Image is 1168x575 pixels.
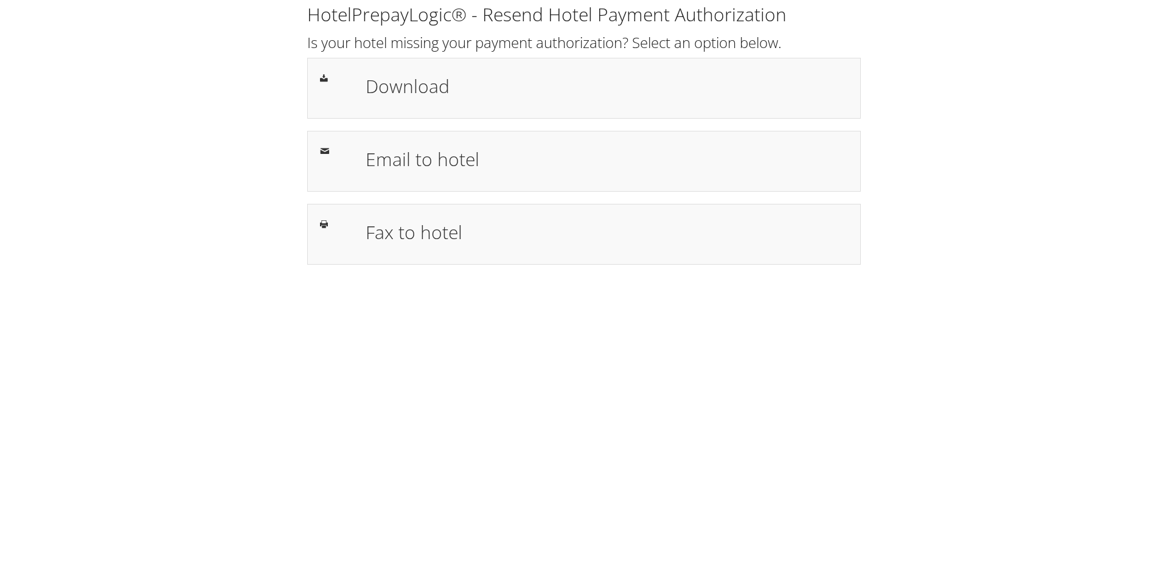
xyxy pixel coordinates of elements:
[366,218,848,246] h1: Fax to hotel
[307,204,861,265] a: Fax to hotel
[307,32,861,53] h2: Is your hotel missing your payment authorization? Select an option below.
[307,58,861,119] a: Download
[366,72,848,100] h1: Download
[307,131,861,192] a: Email to hotel
[307,2,861,27] h1: HotelPrepayLogic® - Resend Hotel Payment Authorization
[366,145,848,173] h1: Email to hotel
